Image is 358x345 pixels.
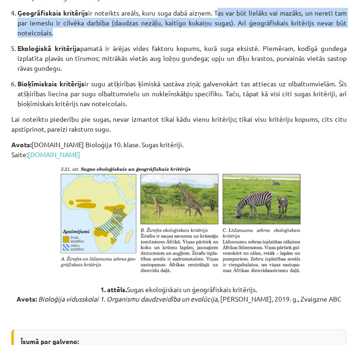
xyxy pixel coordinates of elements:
[11,285,347,304] p: Sugas ekoloģiskais un ģeogrāfiskais kritērijs. , [PERSON_NAME], 2019. g., Zvaigzne ABC
[11,140,32,149] strong: Avots:
[101,285,127,294] strong: 1. attēls.
[17,79,84,88] strong: Bioķīmiskais kritērijs
[17,79,347,109] p: ir sugu atšķirības ķīmiskā sastāva ziņā; galvenokārt tas attiecas uz olbaltumvielām. Šīs atšķirīb...
[17,43,347,73] p: pamatā ir ārējas vides faktoru kopums, kurā suga eksistē. Piemēram, kodīgā gundega izplatīta pļav...
[38,295,217,303] em: Bioloģija vidusskolai 1. Organismu daudzveidība un evolūcija
[28,150,80,159] a: [DOMAIN_NAME]
[17,44,80,52] strong: Ekoloģiskā kritērija
[17,8,347,38] p: ir noteikts areāls, kuru suga dabā aizņem. Tas var būt lielāks vai mazāks, un nereti tam par ieme...
[11,140,347,160] p: [DOMAIN_NAME] Bioloģija 10. klase. Sugas kritēriji. Saite:
[17,295,37,303] strong: Avots:
[11,114,347,134] p: Lai noteiktu piederību pie sugas, nevar izmantot tikai kādu vienu kritēriju; tikai visu kritēriju...
[55,165,303,279] img: A giraffes walking in a field Description automatically generated
[17,8,88,17] strong: Ģeogrāfiskais kritērijs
